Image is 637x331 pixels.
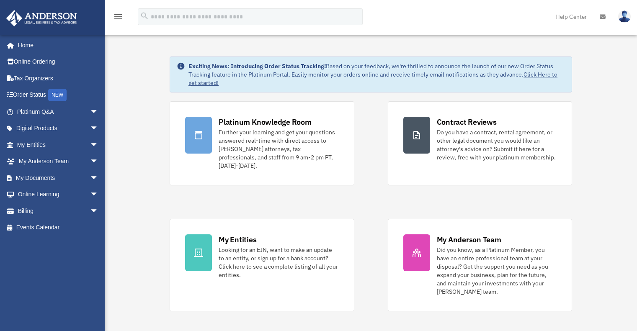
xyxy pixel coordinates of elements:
a: Click Here to get started! [188,71,557,87]
a: Contract Reviews Do you have a contract, rental agreement, or other legal document you would like... [388,101,572,185]
a: Tax Organizers [6,70,111,87]
a: Online Ordering [6,54,111,70]
div: Did you know, as a Platinum Member, you have an entire professional team at your disposal? Get th... [437,246,557,296]
a: Billingarrow_drop_down [6,203,111,219]
a: menu [113,15,123,22]
div: Based on your feedback, we're thrilled to announce the launch of our new Order Status Tracking fe... [188,62,565,87]
strong: Exciting News: Introducing Order Status Tracking! [188,62,326,70]
div: Do you have a contract, rental agreement, or other legal document you would like an attorney's ad... [437,128,557,162]
span: arrow_drop_down [90,186,107,203]
a: Order StatusNEW [6,87,111,104]
a: Online Learningarrow_drop_down [6,186,111,203]
a: My Documentsarrow_drop_down [6,169,111,186]
a: My Entities Looking for an EIN, want to make an update to an entity, or sign up for a bank accoun... [170,219,354,311]
div: Platinum Knowledge Room [219,117,312,127]
div: Looking for an EIN, want to make an update to an entity, or sign up for a bank account? Click her... [219,246,338,279]
span: arrow_drop_down [90,169,107,187]
span: arrow_drop_down [90,153,107,170]
img: User Pic [618,10,631,23]
i: search [140,11,149,21]
span: arrow_drop_down [90,120,107,137]
a: Platinum Knowledge Room Further your learning and get your questions answered real-time with dire... [170,101,354,185]
a: My Anderson Teamarrow_drop_down [6,153,111,170]
div: My Anderson Team [437,234,501,245]
a: My Entitiesarrow_drop_down [6,136,111,153]
a: Platinum Q&Aarrow_drop_down [6,103,111,120]
span: arrow_drop_down [90,103,107,121]
img: Anderson Advisors Platinum Portal [4,10,80,26]
i: menu [113,12,123,22]
span: arrow_drop_down [90,136,107,154]
div: NEW [48,89,67,101]
a: My Anderson Team Did you know, as a Platinum Member, you have an entire professional team at your... [388,219,572,311]
div: My Entities [219,234,256,245]
span: arrow_drop_down [90,203,107,220]
div: Further your learning and get your questions answered real-time with direct access to [PERSON_NAM... [219,128,338,170]
a: Home [6,37,107,54]
div: Contract Reviews [437,117,497,127]
a: Events Calendar [6,219,111,236]
a: Digital Productsarrow_drop_down [6,120,111,137]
